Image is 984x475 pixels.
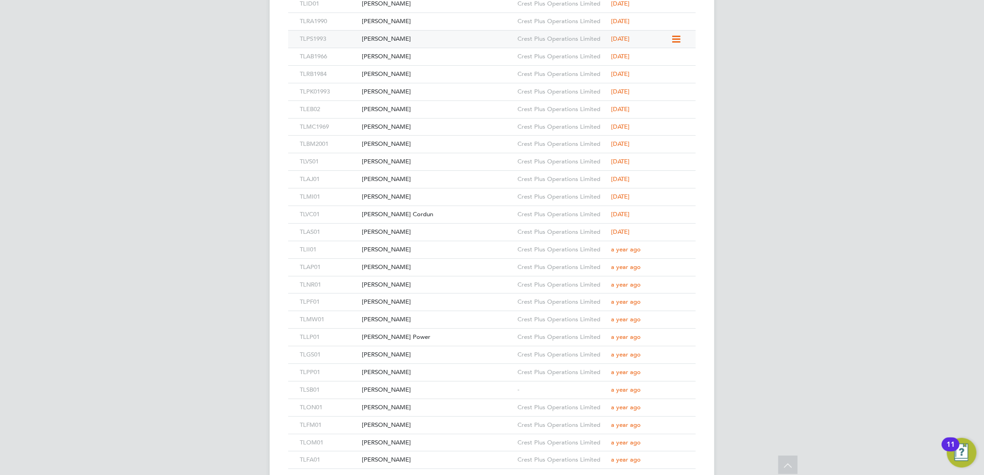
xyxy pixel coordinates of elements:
div: [PERSON_NAME] [360,381,515,399]
a: TLGS01[PERSON_NAME]Crest Plus Operations Limiteda year ago [297,346,687,354]
span: [DATE] [611,193,630,200]
div: Crest Plus Operations Limited [515,136,609,153]
span: [DATE] [611,175,630,183]
div: TLAJ01 [297,171,360,188]
div: TLGS01 [297,346,360,363]
div: Crest Plus Operations Limited [515,434,609,451]
a: TLAJ01[PERSON_NAME]Crest Plus Operations Limited[DATE] [297,170,687,178]
div: TLBM2001 [297,136,360,153]
div: TLMI01 [297,188,360,206]
div: [PERSON_NAME] [360,241,515,258]
div: [PERSON_NAME] [360,399,515,416]
div: TLRA1990 [297,13,360,30]
div: [PERSON_NAME] [360,188,515,206]
div: [PERSON_NAME] [360,66,515,83]
div: Crest Plus Operations Limited [515,13,609,30]
a: TLMW01[PERSON_NAME]Crest Plus Operations Limiteda year ago [297,311,687,319]
div: TLVS01 [297,153,360,170]
div: TLMC1969 [297,119,360,136]
div: Crest Plus Operations Limited [515,153,609,170]
div: Crest Plus Operations Limited [515,48,609,65]
a: TLAB1966[PERSON_NAME]Crest Plus Operations Limited[DATE] [297,48,687,56]
div: [PERSON_NAME] [360,83,515,100]
div: [PERSON_NAME] [360,136,515,153]
div: TLON01 [297,399,360,416]
div: [PERSON_NAME] [360,48,515,65]
div: 11 [946,444,955,456]
a: TLPP01[PERSON_NAME]Crest Plus Operations Limiteda year ago [297,363,687,371]
div: [PERSON_NAME] [360,294,515,311]
div: Crest Plus Operations Limited [515,206,609,223]
div: TLFM01 [297,417,360,434]
button: Open Resource Center, 11 new notifications [947,438,977,468]
div: Crest Plus Operations Limited [515,364,609,381]
div: TLNR01 [297,276,360,294]
div: [PERSON_NAME] [360,417,515,434]
a: TLVS01[PERSON_NAME]Crest Plus Operations Limited[DATE] [297,153,687,161]
div: [PERSON_NAME] [360,346,515,363]
a: TLON01[PERSON_NAME]Crest Plus Operations Limiteda year ago [297,399,687,406]
div: [PERSON_NAME] [360,434,515,451]
span: [DATE] [611,157,630,165]
span: a year ago [611,421,641,429]
a: TLPK01993[PERSON_NAME]Crest Plus Operations Limited[DATE] [297,83,687,91]
span: a year ago [611,403,641,411]
span: a year ago [611,350,641,358]
a: TLFM01[PERSON_NAME]Crest Plus Operations Limiteda year ago [297,416,687,424]
a: TLAS01[PERSON_NAME]Crest Plus Operations Limited[DATE] [297,223,687,231]
div: Crest Plus Operations Limited [515,417,609,434]
a: TLVC01[PERSON_NAME] CordunCrest Plus Operations Limited[DATE] [297,206,687,213]
div: TLPP01 [297,364,360,381]
div: [PERSON_NAME] Cordun [360,206,515,223]
a: TLSB01[PERSON_NAME]-a year ago [297,381,687,389]
div: [PERSON_NAME] [360,364,515,381]
div: Crest Plus Operations Limited [515,241,609,258]
span: [DATE] [611,140,630,148]
div: [PERSON_NAME] [360,171,515,188]
div: Crest Plus Operations Limited [515,276,609,294]
a: TLRB1984[PERSON_NAME]Crest Plus Operations Limited[DATE] [297,65,687,73]
div: [PERSON_NAME] [360,276,515,294]
div: TLPS1993 [297,31,360,48]
a: TLMC1969[PERSON_NAME]Crest Plus Operations Limited[DATE] [297,118,687,126]
span: [DATE] [611,52,630,60]
div: [PERSON_NAME] [360,153,515,170]
div: - [515,381,609,399]
span: a year ago [611,315,641,323]
div: TLFA01 [297,451,360,469]
a: TLII01[PERSON_NAME]Crest Plus Operations Limiteda year ago [297,241,687,249]
span: a year ago [611,456,641,463]
div: TLRB1984 [297,66,360,83]
div: Crest Plus Operations Limited [515,171,609,188]
div: Crest Plus Operations Limited [515,329,609,346]
div: TLAP01 [297,259,360,276]
a: TLPF01[PERSON_NAME]Crest Plus Operations Limiteda year ago [297,293,687,301]
div: [PERSON_NAME] [360,101,515,118]
div: TLVC01 [297,206,360,223]
div: [PERSON_NAME] [360,31,515,48]
div: TLAS01 [297,224,360,241]
span: a year ago [611,438,641,446]
div: Crest Plus Operations Limited [515,101,609,118]
a: TLLP01[PERSON_NAME] PowerCrest Plus Operations Limiteda year ago [297,328,687,336]
a: TLEB02[PERSON_NAME]Crest Plus Operations Limited[DATE] [297,100,687,108]
a: TLPS1993[PERSON_NAME]Crest Plus Operations Limited[DATE] [297,30,671,38]
span: a year ago [611,386,641,394]
div: Crest Plus Operations Limited [515,119,609,136]
div: TLMW01 [297,311,360,328]
div: TLLP01 [297,329,360,346]
div: [PERSON_NAME] Power [360,329,515,346]
span: [DATE] [611,17,630,25]
div: Crest Plus Operations Limited [515,31,609,48]
span: a year ago [611,368,641,376]
span: [DATE] [611,87,630,95]
div: Crest Plus Operations Limited [515,399,609,416]
div: [PERSON_NAME] [360,119,515,136]
a: TLFA01[PERSON_NAME]Crest Plus Operations Limiteda year ago [297,451,687,459]
span: a year ago [611,333,641,341]
div: Crest Plus Operations Limited [515,66,609,83]
div: Crest Plus Operations Limited [515,311,609,328]
div: TLOM01 [297,434,360,451]
div: Crest Plus Operations Limited [515,294,609,311]
a: TLOM01[PERSON_NAME]Crest Plus Operations Limiteda year ago [297,434,687,442]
